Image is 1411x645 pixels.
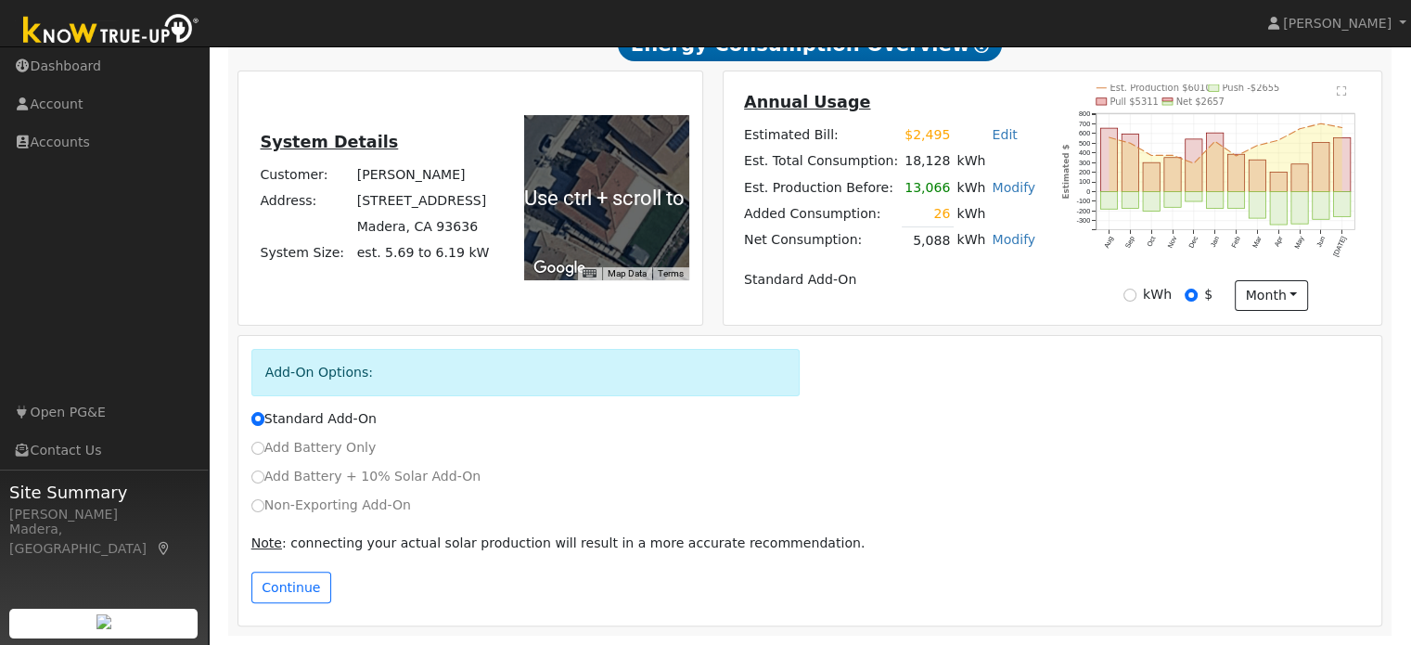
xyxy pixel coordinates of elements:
circle: onclick="" [1320,123,1323,125]
u: Annual Usage [744,93,870,111]
text: 200 [1079,168,1090,176]
a: Map [156,541,173,556]
rect: onclick="" [1143,191,1160,211]
circle: onclick="" [1299,127,1302,130]
input: Add Battery Only [251,442,264,455]
circle: onclick="" [1277,139,1280,142]
td: Customer: [257,162,353,188]
rect: onclick="" [1270,173,1287,192]
text: 500 [1079,139,1090,148]
a: Edit [992,127,1017,142]
rect: onclick="" [1122,191,1138,208]
td: 13,066 [902,174,954,200]
td: $2,495 [902,123,954,148]
text: Sep [1123,235,1136,250]
circle: onclick="" [1340,126,1343,129]
button: month [1235,280,1308,312]
button: Map Data [608,267,647,280]
td: 26 [902,200,954,227]
circle: onclick="" [1193,162,1196,165]
text: -100 [1077,197,1091,205]
button: Continue [251,572,331,603]
u: Note [251,535,282,550]
rect: onclick="" [1164,158,1181,192]
label: $ [1204,285,1212,304]
circle: onclick="" [1129,142,1132,145]
text: Dec [1187,235,1200,250]
input: $ [1185,289,1198,302]
text: -200 [1077,207,1091,215]
td: Madera, CA 93636 [353,214,493,240]
td: 5,088 [902,227,954,254]
td: kWh [954,200,989,227]
td: Est. Production Before: [740,174,901,200]
text: 0 [1086,187,1090,196]
rect: onclick="" [1291,191,1308,224]
td: Standard Add-On [740,267,1038,293]
text: -300 [1077,216,1091,225]
text: Est. Production $6010 [1110,83,1212,93]
circle: onclick="" [1108,136,1110,139]
rect: onclick="" [1249,160,1265,191]
text: May [1293,235,1306,251]
td: Address: [257,188,353,214]
text: Apr [1273,235,1285,249]
span: Site Summary [9,480,199,505]
rect: onclick="" [1207,191,1224,208]
rect: onclick="" [1186,191,1202,201]
rect: onclick="" [1143,162,1160,191]
text: [DATE] [1331,235,1348,258]
text: 700 [1079,120,1090,128]
text: Net $2657 [1176,97,1225,107]
input: Add Battery + 10% Solar Add-On [251,471,264,484]
a: Terms [658,268,684,278]
td: kWh [954,174,989,200]
img: retrieve [96,614,111,629]
text: Jun [1315,235,1327,249]
a: Open this area in Google Maps (opens a new window) [529,256,590,280]
div: Madera, [GEOGRAPHIC_DATA] [9,520,199,559]
td: [PERSON_NAME] [353,162,493,188]
rect: onclick="" [1228,154,1245,191]
rect: onclick="" [1164,191,1181,207]
circle: onclick="" [1150,154,1153,157]
circle: onclick="" [1213,140,1216,143]
text: Mar [1251,235,1263,250]
rect: onclick="" [1207,133,1224,191]
rect: onclick="" [1313,191,1329,219]
rect: onclick="" [1334,191,1351,216]
span: : connecting your actual solar production will result in a more accurate recommendation. [251,535,866,550]
td: [STREET_ADDRESS] [353,188,493,214]
rect: onclick="" [1100,128,1117,191]
input: Non-Exporting Add-On [251,499,264,512]
label: Non-Exporting Add-On [251,496,411,515]
rect: onclick="" [1228,191,1245,208]
img: Know True-Up [14,10,209,52]
a: Modify [992,180,1035,195]
text: Push -$2655 [1223,83,1280,93]
td: Added Consumption: [740,200,901,227]
text: Pull $5311 [1110,97,1159,107]
rect: onclick="" [1100,191,1117,209]
button: Keyboard shortcuts [583,267,596,280]
text: 600 [1079,129,1090,137]
span: [PERSON_NAME] [1283,16,1392,31]
label: Add Battery Only [251,438,377,458]
td: Net Consumption: [740,227,901,254]
td: System Size: [257,240,353,266]
circle: onclick="" [1235,155,1238,158]
img: Google [529,256,590,280]
text: Jan [1209,235,1221,249]
text:  [1337,85,1347,97]
div: [PERSON_NAME] [9,505,199,524]
u: System Details [260,133,398,151]
text: Feb [1230,235,1242,249]
rect: onclick="" [1186,139,1202,192]
rect: onclick="" [1249,191,1265,218]
circle: onclick="" [1172,154,1174,157]
rect: onclick="" [1334,137,1351,191]
label: Add Battery + 10% Solar Add-On [251,467,481,486]
circle: onclick="" [1256,144,1259,147]
div: Add-On Options: [251,349,801,396]
text: Estimated $ [1062,144,1071,199]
